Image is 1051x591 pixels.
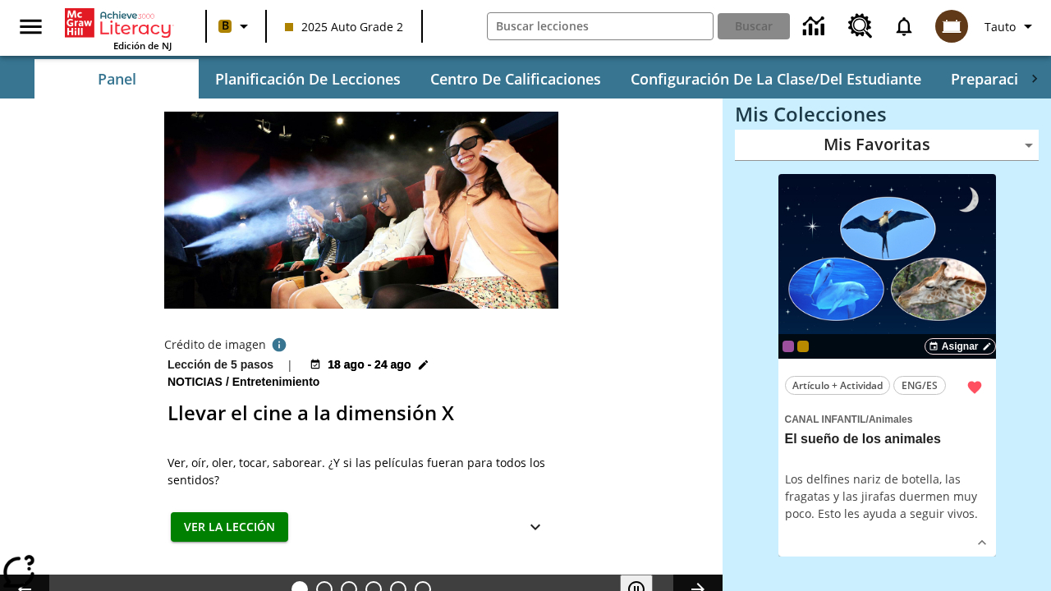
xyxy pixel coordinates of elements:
[735,103,1039,126] h3: Mis Colecciones
[34,59,199,98] button: Panel
[902,377,938,394] span: ENG/ES
[113,39,172,52] span: Edición de NJ
[785,414,866,425] span: Canal Infantil
[417,59,614,98] button: Centro de calificaciones
[883,5,925,48] a: Notificaciones
[65,7,172,39] a: Portada
[168,398,555,428] h2: Llevar el cine a la dimensión X
[866,414,869,425] span: /
[797,341,809,352] div: New 2025 class
[168,356,273,373] p: Lección de 5 pasos
[164,337,266,353] p: Crédito de imagen
[978,11,1044,41] button: Perfil/Configuración
[212,11,260,41] button: Boost El color de la clase es anaranjado claro. Cambiar el color de la clase.
[785,470,989,522] div: Los delfines nariz de botella, las fragatas y las jirafas duermen muy poco. Esto les ayuda a segu...
[893,376,946,395] button: ENG/ES
[792,377,883,394] span: Artículo + Actividad
[785,431,989,448] h3: El sueño de los animales
[942,339,979,354] span: Asignar
[202,59,414,98] button: Planificación de lecciones
[519,512,552,543] button: Ver más
[778,174,996,557] div: lesson details
[617,59,934,98] button: Configuración de la clase/del estudiante
[935,10,968,43] img: avatar image
[970,530,994,555] button: Ver más
[285,18,403,35] span: 2025 Auto Grade 2
[838,4,883,48] a: Centro de recursos, Se abrirá en una pestaña nueva.
[7,2,55,51] button: Abrir el menú lateral
[306,356,432,373] button: 18 ago - 24 ago Elegir fechas
[226,375,229,388] span: /
[925,338,996,355] button: Asignar Elegir fechas
[793,4,838,49] a: Centro de información
[785,410,989,428] span: Tema: Canal Infantil/Animales
[785,376,890,395] button: Artículo + Actividad
[1018,59,1051,98] div: Pestañas siguientes
[222,16,229,36] span: B
[287,356,293,373] span: |
[65,5,172,52] div: Portada
[783,341,794,352] div: OL 2025 Auto Grade 3
[735,130,1039,161] div: Mis Favoritas
[168,454,555,488] div: Ver, oír, oler, tocar, saborear. ¿Y si las películas fueran para todos los sentidos?
[925,5,978,48] button: Escoja un nuevo avatar
[171,512,288,543] button: Ver la lección
[869,414,912,425] span: Animales
[33,59,1018,98] div: Subbarra de navegación
[488,13,714,39] input: Buscar campo
[266,333,292,356] button: Crédito de foto: The Asahi Shimbun vía Getty Images
[984,18,1016,35] span: Tauto
[960,373,989,402] button: Remover de Favoritas
[164,112,558,309] img: El panel situado frente a los asientos rocía con agua nebulizada al feliz público en un cine equi...
[168,373,226,392] span: Noticias
[232,373,324,392] span: Entretenimiento
[328,356,411,373] span: 18 ago - 24 ago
